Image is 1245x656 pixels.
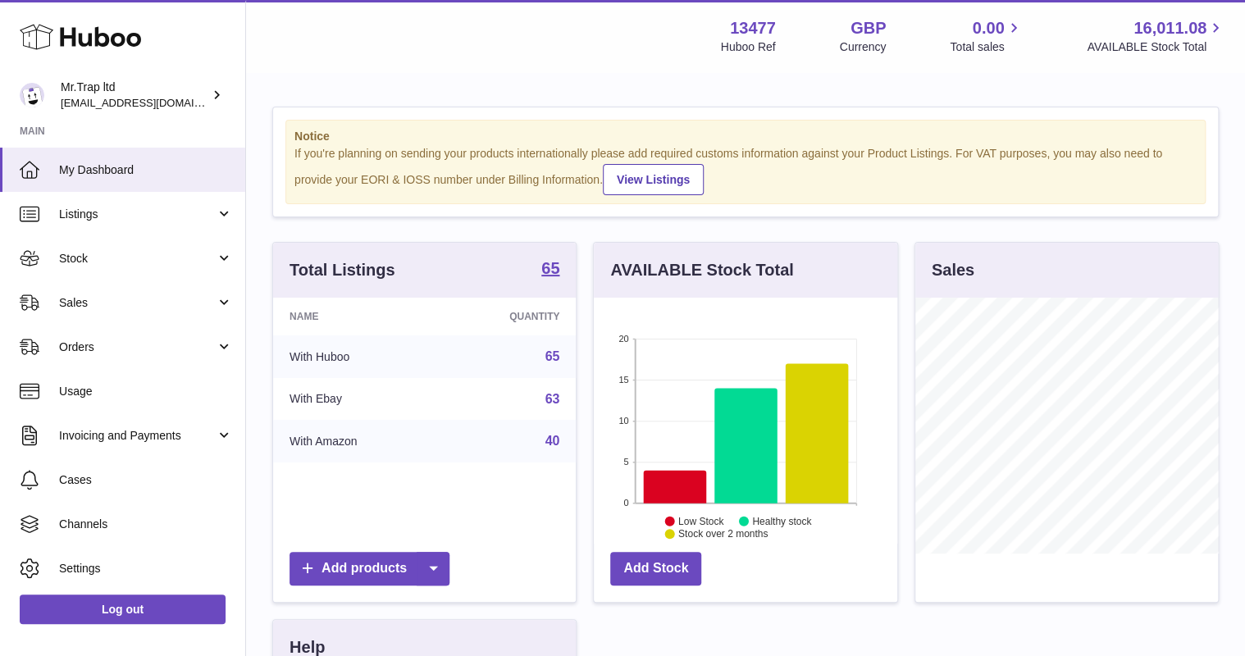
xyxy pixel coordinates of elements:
[273,298,439,335] th: Name
[1133,17,1206,39] span: 16,011.08
[61,96,241,109] span: [EMAIL_ADDRESS][DOMAIN_NAME]
[59,472,233,488] span: Cases
[541,260,559,276] strong: 65
[619,416,629,426] text: 10
[610,259,793,281] h3: AVAILABLE Stock Total
[950,17,1023,55] a: 0.00 Total sales
[1087,39,1225,55] span: AVAILABLE Stock Total
[545,434,560,448] a: 40
[59,428,216,444] span: Invoicing and Payments
[294,129,1197,144] strong: Notice
[624,498,629,508] text: 0
[545,349,560,363] a: 65
[932,259,974,281] h3: Sales
[290,259,395,281] h3: Total Listings
[273,378,439,421] td: With Ebay
[973,17,1005,39] span: 0.00
[59,295,216,311] span: Sales
[730,17,776,39] strong: 13477
[619,334,629,344] text: 20
[59,251,216,266] span: Stock
[61,80,208,111] div: Mr.Trap ltd
[610,552,701,585] a: Add Stock
[721,39,776,55] div: Huboo Ref
[603,164,704,195] a: View Listings
[273,335,439,378] td: With Huboo
[545,392,560,406] a: 63
[624,457,629,467] text: 5
[59,339,216,355] span: Orders
[840,39,887,55] div: Currency
[59,384,233,399] span: Usage
[851,17,886,39] strong: GBP
[439,298,576,335] th: Quantity
[752,515,812,526] text: Healthy stock
[59,207,216,222] span: Listings
[950,39,1023,55] span: Total sales
[59,517,233,532] span: Channels
[1087,17,1225,55] a: 16,011.08 AVAILABLE Stock Total
[619,375,629,385] text: 15
[678,515,724,526] text: Low Stock
[294,146,1197,195] div: If you're planning on sending your products internationally please add required customs informati...
[20,83,44,107] img: office@grabacz.eu
[678,528,768,540] text: Stock over 2 months
[290,552,449,585] a: Add products
[273,420,439,462] td: With Amazon
[59,162,233,178] span: My Dashboard
[20,594,226,624] a: Log out
[59,561,233,576] span: Settings
[541,260,559,280] a: 65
